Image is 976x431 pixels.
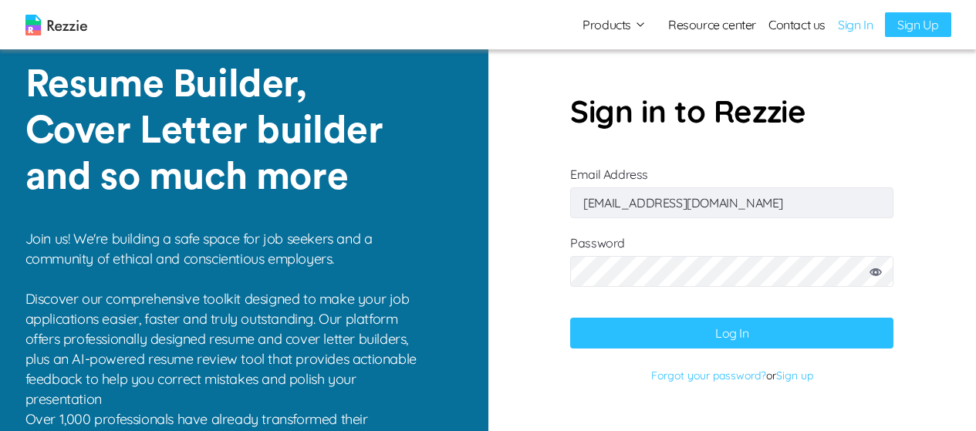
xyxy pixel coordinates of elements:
[668,15,756,34] a: Resource center
[776,369,813,382] a: Sign up
[570,235,893,302] label: Password
[570,256,893,287] input: Password
[768,15,826,34] a: Contact us
[583,15,647,34] button: Products
[570,318,893,349] button: Log In
[570,364,893,387] p: or
[570,167,893,210] label: Email Address
[570,187,893,218] input: Email Address
[25,62,410,200] p: Resume Builder, Cover Letter builder and so much more
[25,15,87,35] img: logo
[885,12,951,37] a: Sign Up
[651,369,766,382] a: Forgot your password?
[570,88,893,134] p: Sign in to Rezzie
[838,15,873,34] a: Sign In
[25,229,427,409] p: Join us! We're building a safe space for job seekers and a community of ethical and conscientious...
